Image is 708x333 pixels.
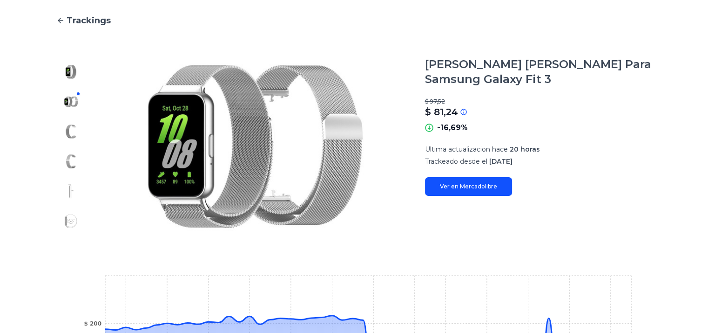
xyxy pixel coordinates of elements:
img: Correa De Acero Milanés Para Samsung Galaxy Fit 3 [64,184,79,199]
span: 20 horas [510,145,540,153]
span: [DATE] [489,157,512,166]
a: Ver en Mercadolibre [425,177,512,196]
p: $ 97,52 [425,98,652,105]
p: -16,69% [437,122,468,133]
span: Trackeado desde el [425,157,487,166]
tspan: $ 200 [84,320,101,326]
img: Correa De Acero Milanés Para Samsung Galaxy Fit 3 [105,57,406,236]
img: Correa De Acero Milanés Para Samsung Galaxy Fit 3 [64,94,79,109]
img: Correa De Acero Milanés Para Samsung Galaxy Fit 3 [64,124,79,139]
h1: [PERSON_NAME] [PERSON_NAME] Para Samsung Galaxy Fit 3 [425,57,652,87]
p: $ 81,24 [425,105,458,118]
span: Trackings [67,14,111,27]
img: Correa De Acero Milanés Para Samsung Galaxy Fit 3 [64,214,79,229]
img: Correa De Acero Milanés Para Samsung Galaxy Fit 3 [64,64,79,79]
img: Correa De Acero Milanés Para Samsung Galaxy Fit 3 [64,154,79,169]
a: Trackings [56,14,652,27]
span: Ultima actualizacion hace [425,145,508,153]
